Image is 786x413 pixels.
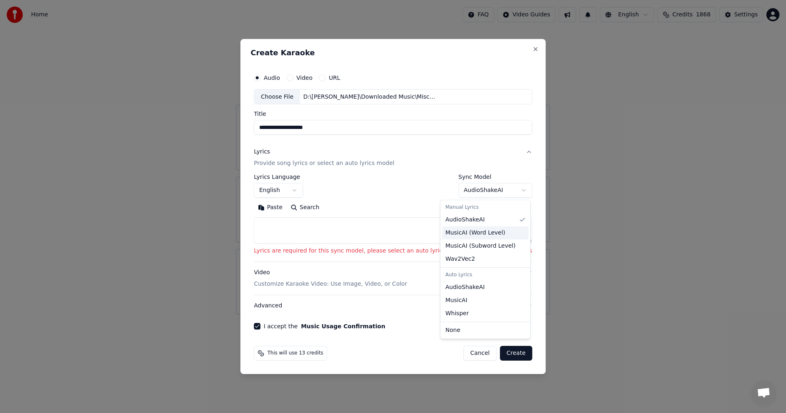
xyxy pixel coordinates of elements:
[445,296,468,305] span: MusicAI
[445,255,475,263] span: Wav2Vec2
[445,309,469,318] span: Whisper
[442,269,529,281] div: Auto Lyrics
[445,229,505,237] span: MusicAI ( Word Level )
[445,283,485,291] span: AudioShakeAI
[445,326,461,334] span: None
[442,202,529,213] div: Manual Lyrics
[445,216,485,224] span: AudioShakeAI
[445,242,515,250] span: MusicAI ( Subword Level )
